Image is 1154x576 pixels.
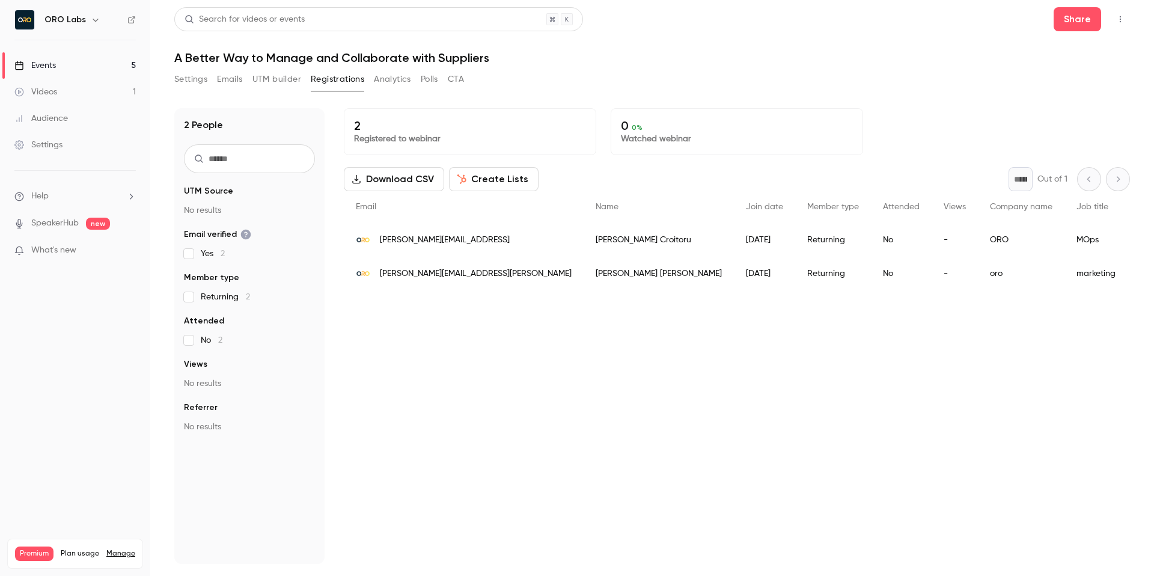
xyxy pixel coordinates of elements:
[184,402,218,414] span: Referrer
[1076,203,1108,211] span: Job title
[86,218,110,230] span: new
[356,271,370,277] img: orolabs.ai
[15,547,53,561] span: Premium
[14,139,63,151] div: Settings
[184,185,315,433] section: facet-groups
[184,378,315,390] p: No results
[184,118,223,132] h1: 2 People
[354,118,586,133] p: 2
[201,334,222,346] span: No
[61,549,99,559] span: Plan usage
[246,293,250,301] span: 2
[174,70,207,89] button: Settings
[1064,257,1128,290] div: marketing
[584,257,734,290] div: [PERSON_NAME] [PERSON_NAME]
[121,245,136,256] iframe: Noticeable Trigger
[356,237,370,243] img: orolabs.ai
[31,217,79,230] a: SpeakerHub
[871,257,932,290] div: No
[932,223,978,257] div: -
[201,291,250,303] span: Returning
[746,203,783,211] span: Join date
[1037,173,1067,185] p: Out of 1
[380,234,510,247] span: [PERSON_NAME][EMAIL_ADDRESS]
[374,70,411,89] button: Analytics
[978,257,1064,290] div: oro
[449,167,539,191] button: Create Lists
[14,86,57,98] div: Videos
[201,248,225,260] span: Yes
[252,70,301,89] button: UTM builder
[14,112,68,124] div: Audience
[44,14,86,26] h6: ORO Labs
[632,123,643,132] span: 0 %
[1054,7,1101,31] button: Share
[883,203,920,211] span: Attended
[106,549,135,559] a: Manage
[221,250,225,258] span: 2
[184,421,315,433] p: No results
[184,228,251,241] span: Email verified
[621,118,853,133] p: 0
[978,223,1064,257] div: ORO
[185,13,305,26] div: Search for videos or events
[354,133,586,145] p: Registered to webinar
[1064,223,1128,257] div: MOps
[218,336,222,345] span: 2
[448,70,464,89] button: CTA
[734,257,795,290] div: [DATE]
[356,203,376,211] span: Email
[421,70,438,89] button: Polls
[871,223,932,257] div: No
[807,203,859,211] span: Member type
[184,358,207,370] span: Views
[184,185,233,197] span: UTM Source
[31,190,49,203] span: Help
[174,51,1130,65] h1: A Better Way to Manage and Collaborate with Suppliers
[621,133,853,145] p: Watched webinar
[584,223,734,257] div: [PERSON_NAME] Croitoru
[734,223,795,257] div: [DATE]
[944,203,966,211] span: Views
[344,167,444,191] button: Download CSV
[217,70,242,89] button: Emails
[31,244,76,257] span: What's new
[311,70,364,89] button: Registrations
[380,268,572,280] span: [PERSON_NAME][EMAIL_ADDRESS][PERSON_NAME]
[596,203,618,211] span: Name
[184,204,315,216] p: No results
[990,203,1052,211] span: Company name
[15,10,34,29] img: ORO Labs
[932,257,978,290] div: -
[184,272,239,284] span: Member type
[184,315,224,327] span: Attended
[14,60,56,72] div: Events
[795,223,871,257] div: Returning
[795,257,871,290] div: Returning
[14,190,136,203] li: help-dropdown-opener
